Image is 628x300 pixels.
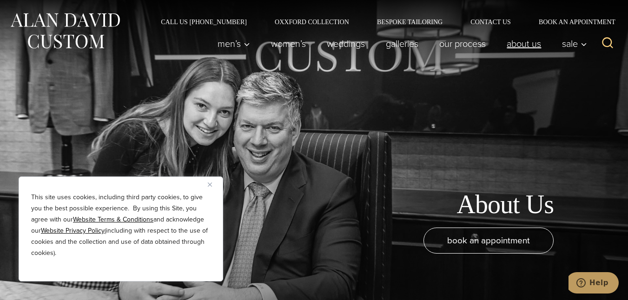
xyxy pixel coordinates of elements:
[261,19,363,25] a: Oxxford Collection
[447,234,530,247] span: book an appointment
[9,10,121,52] img: Alan David Custom
[363,19,456,25] a: Bespoke Tailoring
[147,19,261,25] a: Call Us [PHONE_NUMBER]
[207,34,592,53] nav: Primary Navigation
[569,272,619,295] iframe: Opens a widget where you can chat to one of our agents
[41,226,105,235] a: Website Privacy Policy
[208,179,219,190] button: Close
[73,215,153,224] a: Website Terms & Conditions
[423,228,554,254] a: book an appointment
[147,19,619,25] nav: Secondary Navigation
[596,33,619,55] button: View Search Form
[376,34,429,53] a: Galleries
[525,19,619,25] a: Book an Appointment
[552,34,592,53] button: Sale sub menu toggle
[31,192,211,259] p: This site uses cookies, including third party cookies, to give you the best possible experience. ...
[317,34,376,53] a: weddings
[207,34,261,53] button: Men’s sub menu toggle
[456,189,554,220] h1: About Us
[456,19,525,25] a: Contact Us
[261,34,317,53] a: Women’s
[496,34,552,53] a: About Us
[208,183,212,187] img: Close
[429,34,496,53] a: Our Process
